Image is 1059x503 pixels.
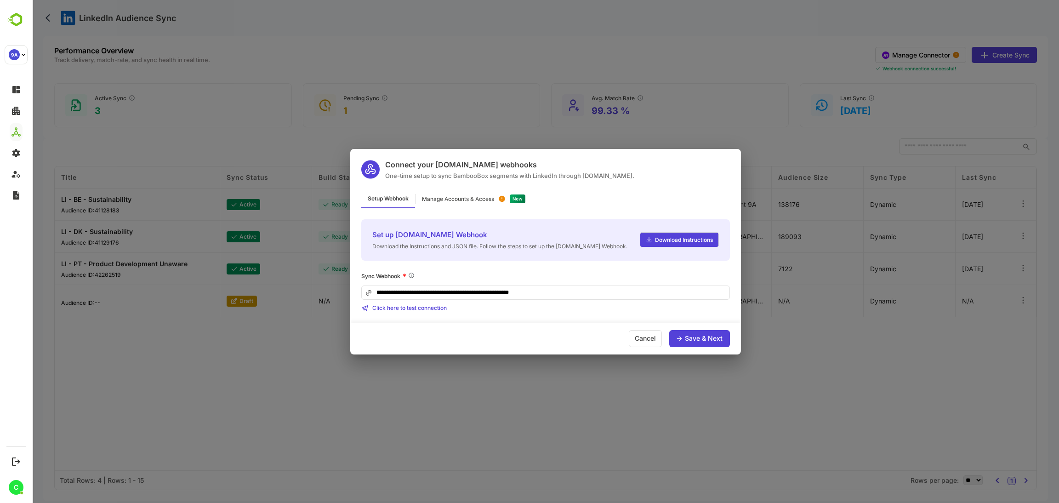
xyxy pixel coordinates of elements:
span: Sync Webhook [329,273,368,280]
div: Cancel [597,330,630,347]
a: Download Instructions [608,232,687,247]
div: Manage Accounts & Access [390,196,462,202]
div: Connect your [DOMAIN_NAME] webhooks [353,160,602,169]
span: Required for pushing segments to LinkedIn. [376,272,383,281]
div: Save & Next [653,335,690,342]
div: One-time setup to sync BambooBox segments with LinkedIn through [DOMAIN_NAME]. [353,172,602,179]
img: BambooboxLogoMark.f1c84d78b4c51b1a7b5f700c9845e183.svg [5,11,28,29]
div: Setup Webhook [329,190,383,208]
span: Download the Instructions and JSON file. Follow the steps to set up the [DOMAIN_NAME] Webhook. [340,243,595,250]
span: Set up [DOMAIN_NAME] Webhook [340,230,595,239]
div: 9A [9,49,20,60]
span: Click here to test connection [340,304,415,311]
button: Logout [10,455,22,468]
span: Download Instructions [620,236,681,243]
div: C [9,480,23,495]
